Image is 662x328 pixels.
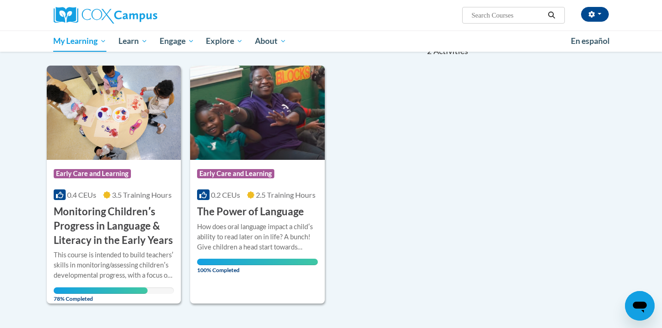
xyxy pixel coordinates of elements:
[54,169,131,178] span: Early Care and Learning
[200,30,249,52] a: Explore
[249,30,292,52] a: About
[112,30,154,52] a: Learn
[206,36,243,47] span: Explore
[571,36,610,46] span: En español
[40,30,623,52] div: Main menu
[256,190,316,199] span: 2.5 Training Hours
[53,36,106,47] span: My Learning
[54,205,174,247] h3: Monitoring Childrenʹs Progress in Language & Literacy in the Early Years
[197,169,274,178] span: Early Care and Learning
[565,31,616,51] a: En español
[54,7,157,24] img: Cox Campus
[54,250,174,280] div: This course is intended to build teachersʹ skills in monitoring/assessing childrenʹs developmenta...
[625,291,655,321] iframe: Button to launch messaging window
[470,10,544,21] input: Search Courses
[47,66,181,304] a: Course LogoEarly Care and Learning0.4 CEUs3.5 Training Hours Monitoring Childrenʹs Progress in La...
[544,10,558,21] button: Search
[112,190,172,199] span: 3.5 Training Hours
[154,30,200,52] a: Engage
[197,259,318,273] span: 100% Completed
[255,36,286,47] span: About
[197,259,318,265] div: Your progress
[581,7,609,22] button: Account Settings
[54,287,148,294] div: Your progress
[118,36,148,47] span: Learn
[190,66,325,304] a: Course LogoEarly Care and Learning0.2 CEUs2.5 Training Hours The Power of LanguageHow does oral l...
[160,36,194,47] span: Engage
[48,30,113,52] a: My Learning
[54,287,148,302] span: 78% Completed
[211,190,240,199] span: 0.2 CEUs
[197,205,304,219] h3: The Power of Language
[197,222,318,252] div: How does oral language impact a childʹs ability to read later on in life? A bunch! Give children ...
[54,7,229,24] a: Cox Campus
[190,66,325,160] img: Course Logo
[67,190,96,199] span: 0.4 CEUs
[47,66,181,160] img: Course Logo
